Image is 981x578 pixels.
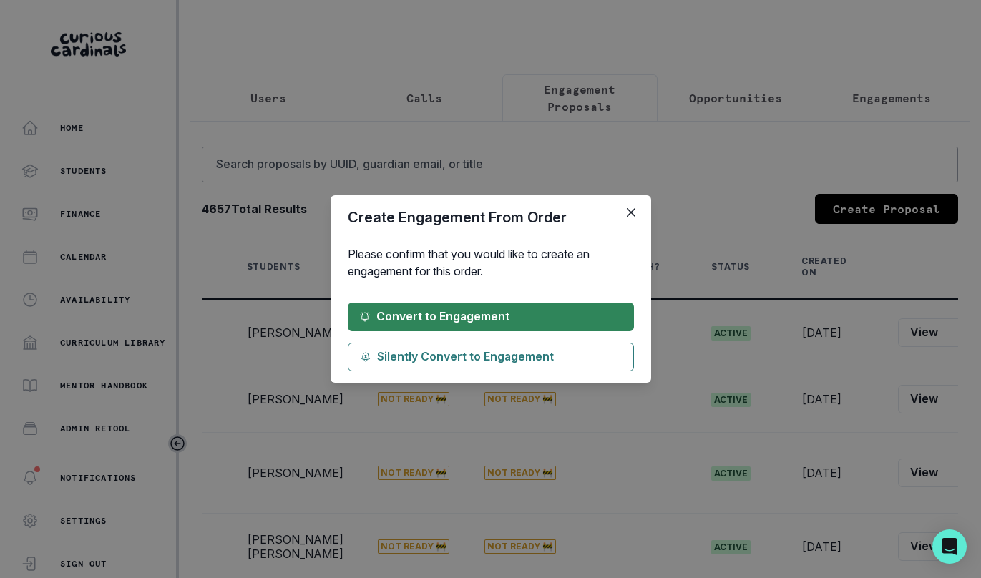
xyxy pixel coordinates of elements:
button: Convert to Engagement [348,303,634,331]
header: Create Engagement From Order [331,195,651,240]
div: Open Intercom Messenger [932,529,967,564]
button: Silently Convert to Engagement [348,343,634,371]
p: Please confirm that you would like to create an engagement for this order. [348,245,634,280]
button: Close [620,201,643,224]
